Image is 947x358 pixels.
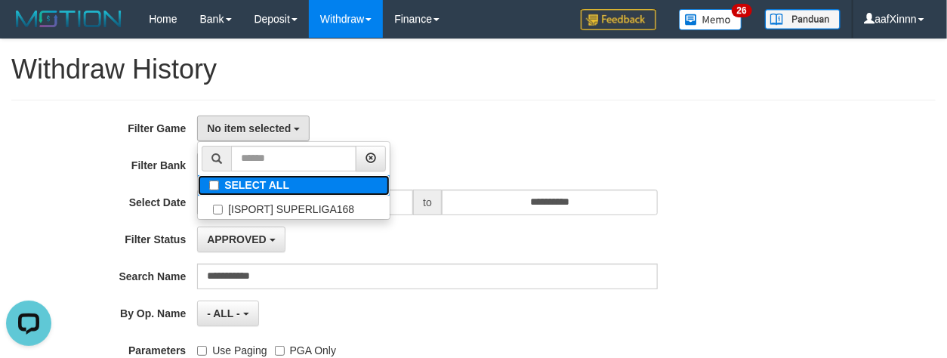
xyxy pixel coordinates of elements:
img: panduan.png [765,9,841,29]
span: No item selected [207,122,291,134]
input: [ISPORT] SUPERLIGA168 [213,205,223,214]
span: APPROVED [207,233,267,245]
label: SELECT ALL [198,175,390,196]
input: PGA Only [275,346,285,356]
input: Use Paging [197,346,207,356]
img: MOTION_logo.png [11,8,126,30]
span: - ALL - [207,307,240,319]
input: SELECT ALL [209,181,219,190]
button: - ALL - [197,301,258,326]
span: 26 [732,4,752,17]
label: PGA Only [275,338,336,358]
h1: Withdraw History [11,54,936,85]
img: Feedback.jpg [581,9,656,30]
button: No item selected [197,116,310,141]
img: Button%20Memo.svg [679,9,742,30]
label: Use Paging [197,338,267,358]
button: APPROVED [197,227,285,252]
button: Open LiveChat chat widget [6,6,51,51]
span: to [413,190,442,215]
label: [ISPORT] SUPERLIGA168 [198,196,390,219]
